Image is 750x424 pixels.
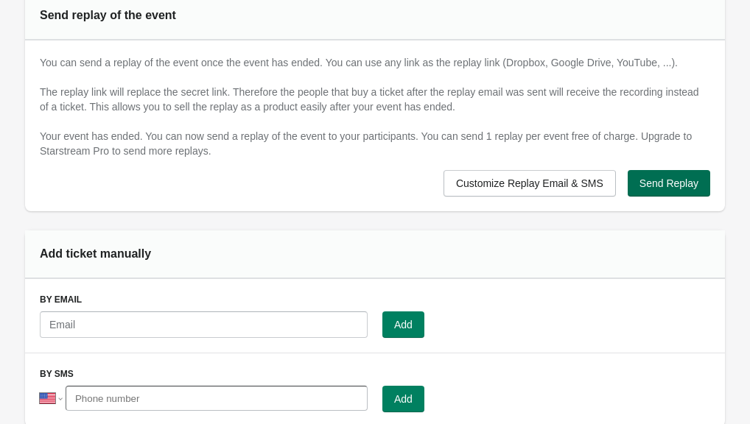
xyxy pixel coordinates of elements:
[40,294,710,305] h3: By Email
[40,311,368,338] input: Email
[444,170,616,197] button: Customize Replay Email & SMS
[40,57,699,113] span: You can send a replay of the event once the event has ended. You can use any link as the replay l...
[456,177,603,189] span: Customize Replay Email & SMS
[628,170,710,197] button: Send Replay
[394,319,413,331] span: Add
[40,7,241,24] div: Send replay of the event
[394,393,413,405] span: Add
[40,368,710,380] h3: By SMS
[382,386,424,412] button: Add
[66,386,368,411] input: Phone number
[639,177,698,189] span: Send Replay
[40,245,241,263] div: Add ticket manually
[382,311,424,338] button: Add
[40,130,692,157] span: Your event has ended. You can now send a replay of the event to your participants. You can send 1...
